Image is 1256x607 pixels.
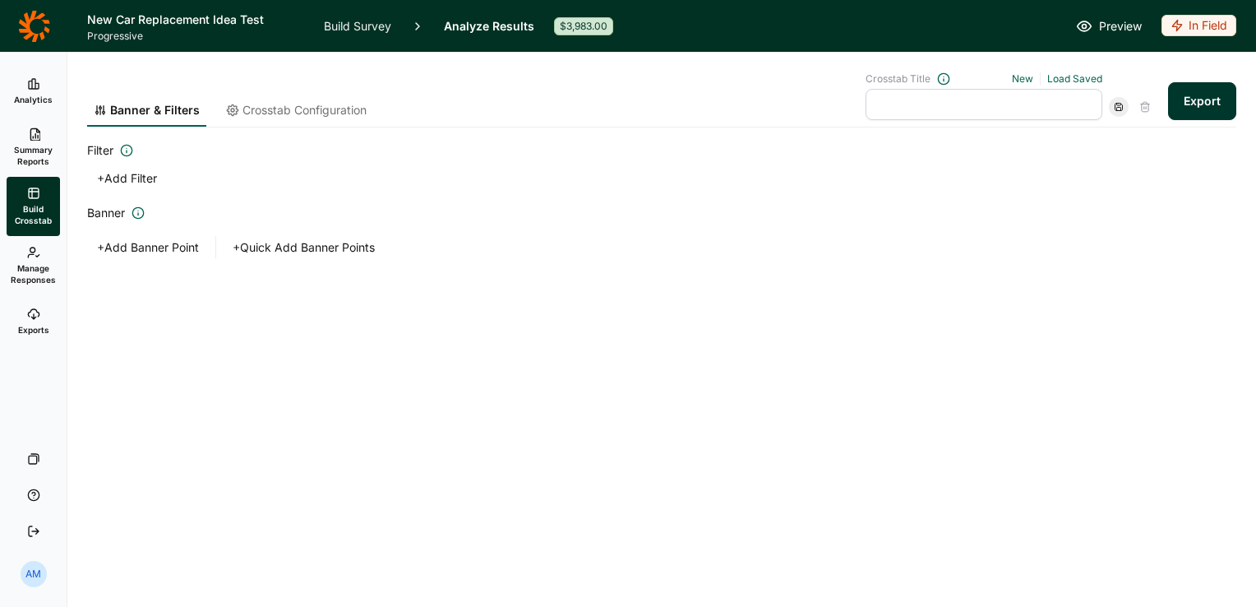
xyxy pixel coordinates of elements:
span: Filter [87,141,113,160]
button: Export [1168,82,1236,120]
a: Preview [1076,16,1142,36]
button: In Field [1161,15,1236,38]
span: Crosstab Configuration [242,102,367,118]
a: Summary Reports [7,118,60,177]
h1: New Car Replacement Idea Test [87,10,304,30]
span: Banner & Filters [110,102,200,118]
span: Crosstab Title [866,72,930,86]
span: Build Crosstab [13,203,53,226]
a: Exports [7,295,60,348]
span: Banner [87,203,125,223]
div: Delete [1135,97,1155,117]
a: Load Saved [1047,72,1102,85]
div: AM [21,561,47,587]
a: Analytics [7,65,60,118]
div: Save Crosstab [1109,97,1129,117]
span: Analytics [14,94,53,105]
span: Summary Reports [13,144,53,167]
div: $3,983.00 [554,17,613,35]
span: Exports [18,324,49,336]
button: +Add Banner Point [87,236,209,259]
button: +Quick Add Banner Points [223,236,385,259]
button: +Add Filter [87,167,167,190]
a: Build Crosstab [7,177,60,236]
span: Progressive [87,30,304,43]
span: Preview [1099,16,1142,36]
a: New [1012,72,1033,85]
span: Manage Responses [11,262,56,285]
div: In Field [1161,15,1236,36]
a: Manage Responses [7,236,60,295]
